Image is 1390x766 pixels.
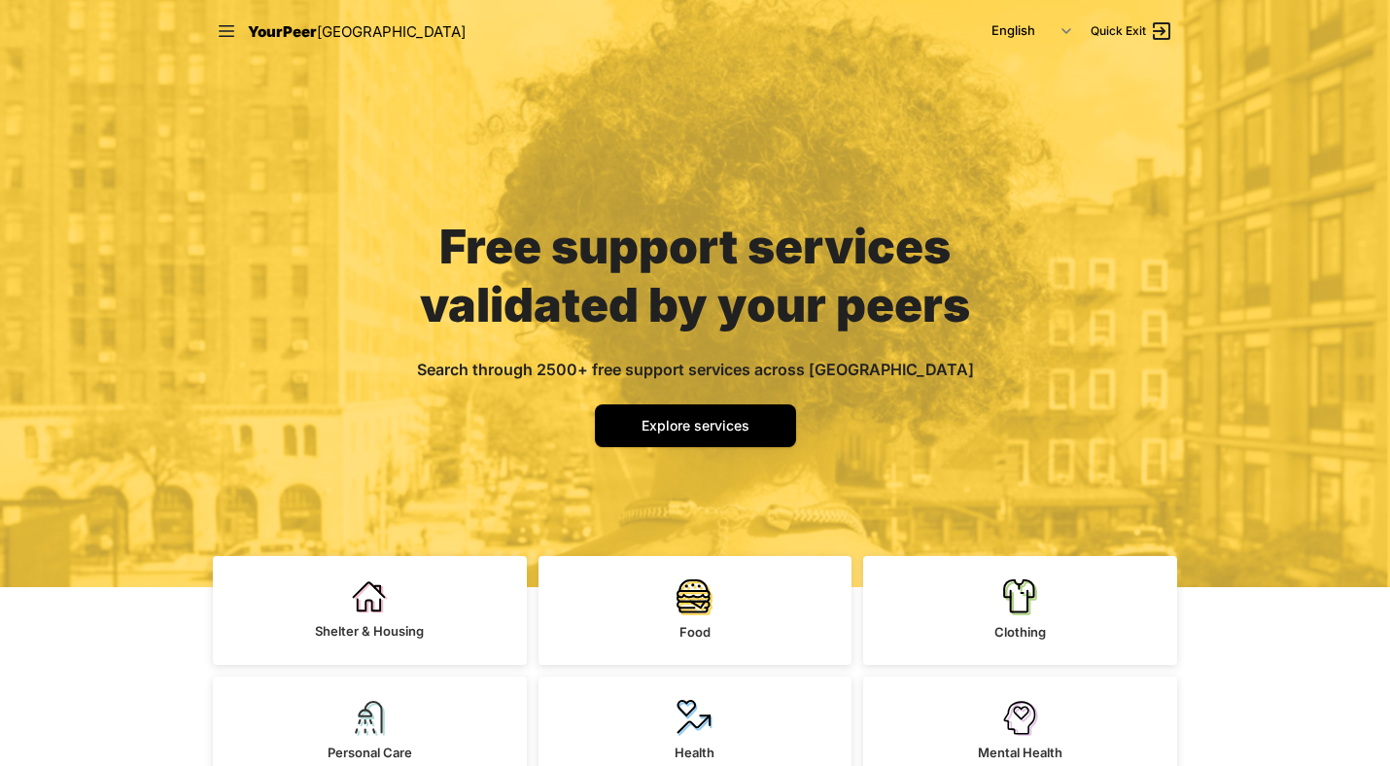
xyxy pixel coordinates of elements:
[417,360,974,379] span: Search through 2500+ free support services across [GEOGRAPHIC_DATA]
[595,404,796,447] a: Explore services
[1091,23,1146,39] span: Quick Exit
[539,556,852,665] a: Food
[328,745,412,760] span: Personal Care
[994,624,1046,640] span: Clothing
[978,745,1062,760] span: Mental Health
[1091,19,1173,43] a: Quick Exit
[642,417,749,434] span: Explore services
[675,745,714,760] span: Health
[248,22,317,41] span: YourPeer
[420,218,970,333] span: Free support services validated by your peers
[315,623,424,639] span: Shelter & Housing
[248,19,466,44] a: YourPeer[GEOGRAPHIC_DATA]
[317,22,466,41] span: [GEOGRAPHIC_DATA]
[863,556,1177,665] a: Clothing
[679,624,711,640] span: Food
[213,556,527,665] a: Shelter & Housing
